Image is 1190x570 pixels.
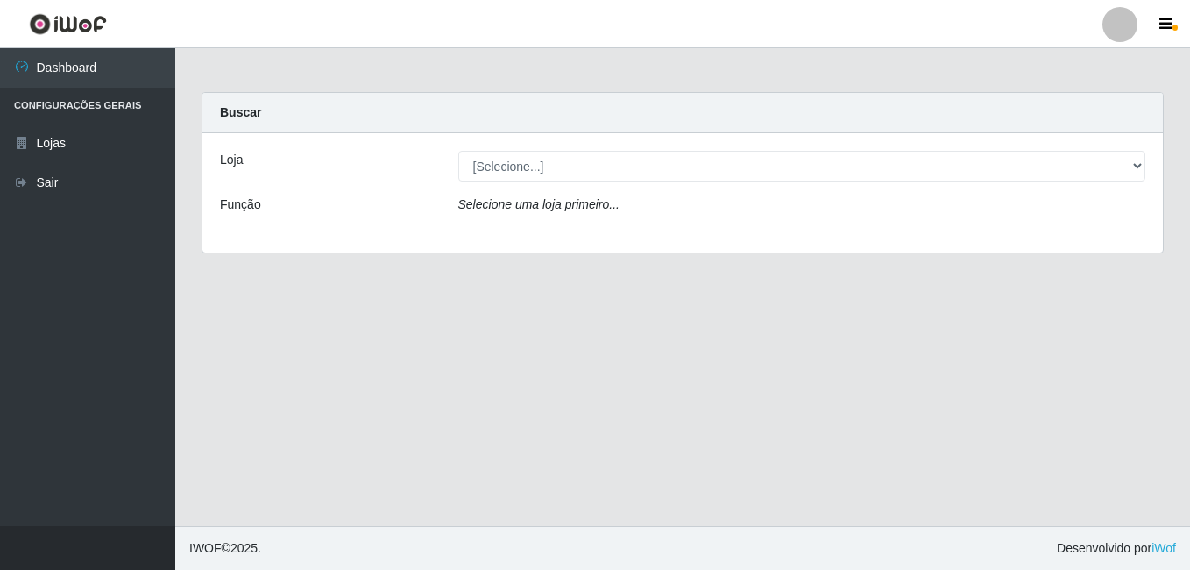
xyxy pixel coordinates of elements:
[1151,541,1176,555] a: iWof
[458,197,620,211] i: Selecione uma loja primeiro...
[220,105,261,119] strong: Buscar
[220,196,261,214] label: Função
[1057,539,1176,558] span: Desenvolvido por
[29,13,107,35] img: CoreUI Logo
[220,151,243,169] label: Loja
[189,541,222,555] span: IWOF
[189,539,261,558] span: © 2025 .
